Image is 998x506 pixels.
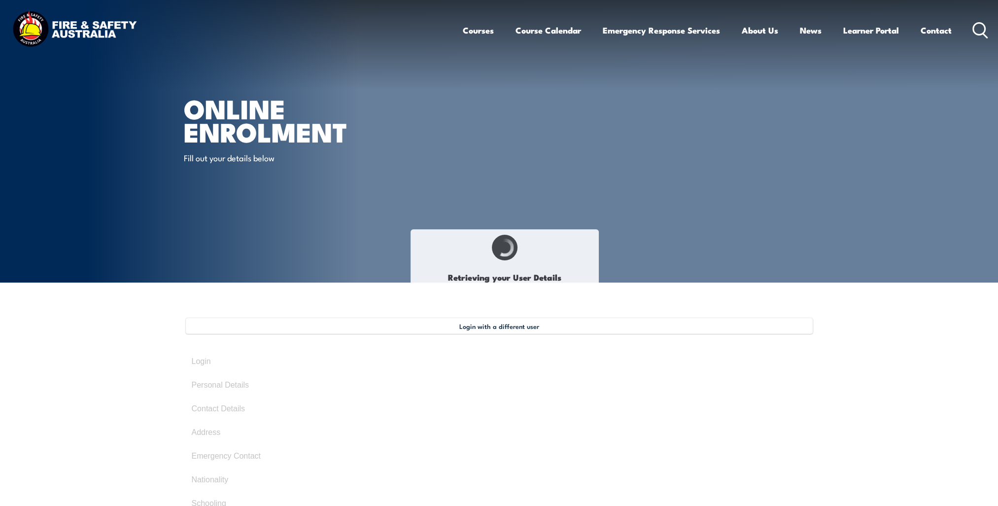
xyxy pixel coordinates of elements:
[184,152,364,163] p: Fill out your details below
[800,17,822,43] a: News
[463,17,494,43] a: Courses
[184,97,427,143] h1: Online Enrolment
[416,266,593,289] h1: Retrieving your User Details
[843,17,899,43] a: Learner Portal
[516,17,581,43] a: Course Calendar
[921,17,952,43] a: Contact
[459,322,539,330] span: Login with a different user
[742,17,778,43] a: About Us
[603,17,720,43] a: Emergency Response Services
